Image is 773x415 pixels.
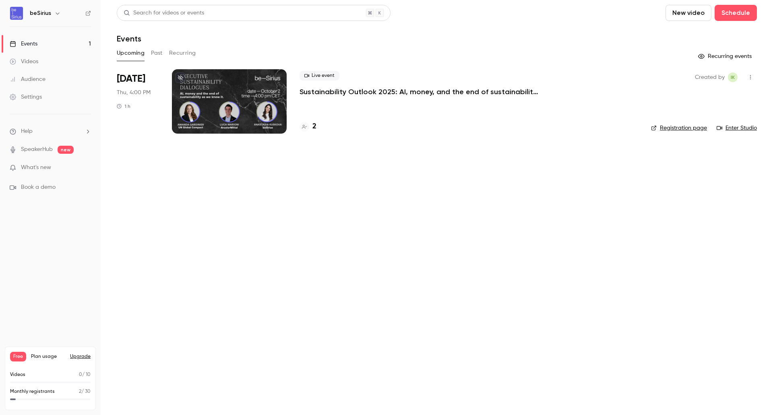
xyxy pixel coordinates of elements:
span: What's new [21,163,51,172]
div: Oct 2 Thu, 4:00 PM (Europe/Amsterdam) [117,69,159,134]
a: Sustainability Outlook 2025: AI, money, and the end of sustainability as we knew it [300,87,541,97]
span: Plan usage [31,353,65,360]
button: Upgrade [70,353,91,360]
span: IK [731,72,735,82]
a: SpeakerHub [21,145,53,154]
button: Recurring [169,47,196,60]
span: 2 [79,389,81,394]
span: new [58,146,74,154]
span: Help [21,127,33,136]
img: beSirius [10,7,23,20]
div: Search for videos or events [124,9,204,17]
div: Events [10,40,37,48]
button: New video [666,5,711,21]
span: Live event [300,71,339,81]
a: Enter Studio [717,124,757,132]
a: Registration page [651,124,707,132]
span: Book a demo [21,183,56,192]
span: Free [10,352,26,361]
button: Upcoming [117,47,145,60]
button: Recurring events [694,50,757,63]
button: Schedule [715,5,757,21]
div: Videos [10,58,38,66]
span: Irina Kuzminykh [728,72,738,82]
p: Videos [10,371,25,378]
div: Settings [10,93,42,101]
button: Past [151,47,163,60]
div: Audience [10,75,45,83]
span: [DATE] [117,72,145,85]
span: Thu, 4:00 PM [117,89,151,97]
span: Created by [695,72,725,82]
a: 2 [300,121,316,132]
h4: 2 [312,121,316,132]
h1: Events [117,34,141,43]
p: Monthly registrants [10,388,55,395]
div: 1 h [117,103,130,109]
h6: beSirius [30,9,51,17]
p: / 30 [79,388,91,395]
p: / 10 [79,371,91,378]
span: 0 [79,372,82,377]
li: help-dropdown-opener [10,127,91,136]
